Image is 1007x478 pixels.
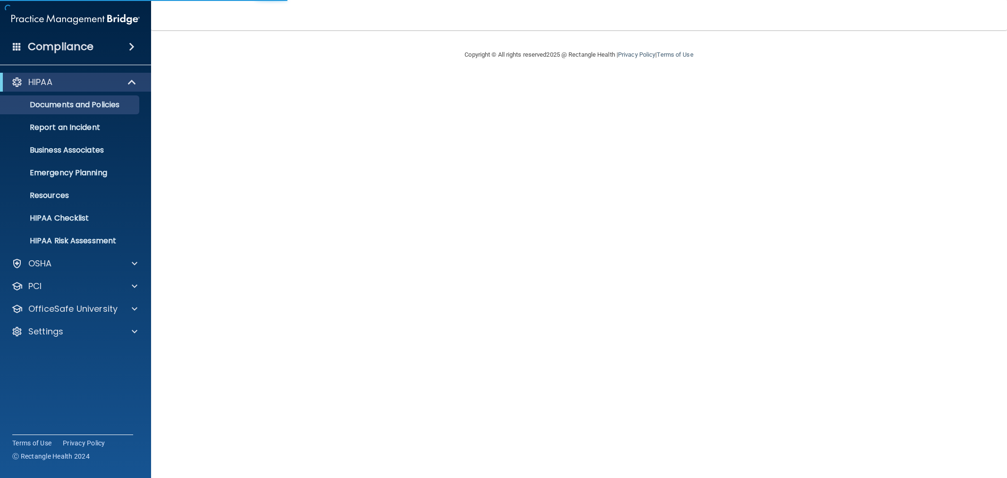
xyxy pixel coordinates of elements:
p: Documents and Policies [6,100,135,110]
a: OfficeSafe University [11,303,137,315]
span: Ⓒ Rectangle Health 2024 [12,452,90,461]
h4: Compliance [28,40,93,53]
p: OSHA [28,258,52,269]
p: Business Associates [6,145,135,155]
div: Copyright © All rights reserved 2025 @ Rectangle Health | | [407,40,752,70]
a: Terms of Use [657,51,693,58]
p: PCI [28,281,42,292]
p: Emergency Planning [6,168,135,178]
p: HIPAA [28,77,52,88]
p: Settings [28,326,63,337]
a: PCI [11,281,137,292]
p: Resources [6,191,135,200]
a: Privacy Policy [63,438,105,448]
a: Settings [11,326,137,337]
p: HIPAA Checklist [6,213,135,223]
a: Privacy Policy [618,51,655,58]
a: HIPAA [11,77,137,88]
a: OSHA [11,258,137,269]
img: PMB logo [11,10,140,29]
p: HIPAA Risk Assessment [6,236,135,246]
p: OfficeSafe University [28,303,118,315]
p: Report an Incident [6,123,135,132]
a: Terms of Use [12,438,51,448]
